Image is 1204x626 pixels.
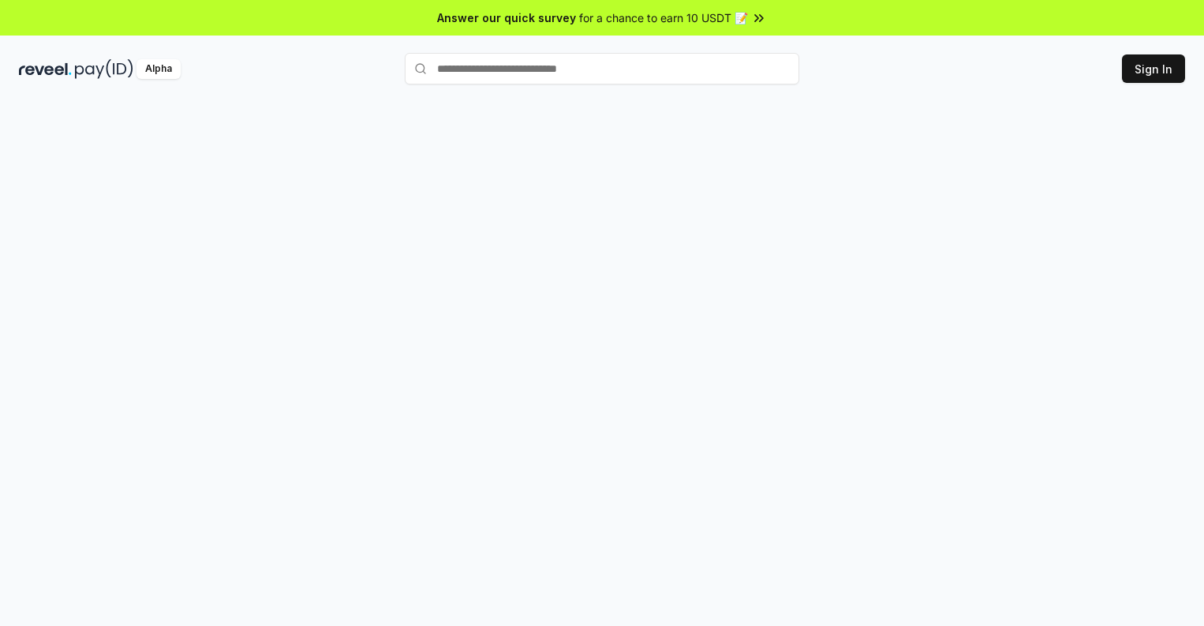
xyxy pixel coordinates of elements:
[75,59,133,79] img: pay_id
[19,59,72,79] img: reveel_dark
[437,9,576,26] span: Answer our quick survey
[136,59,181,79] div: Alpha
[1122,54,1185,83] button: Sign In
[579,9,748,26] span: for a chance to earn 10 USDT 📝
